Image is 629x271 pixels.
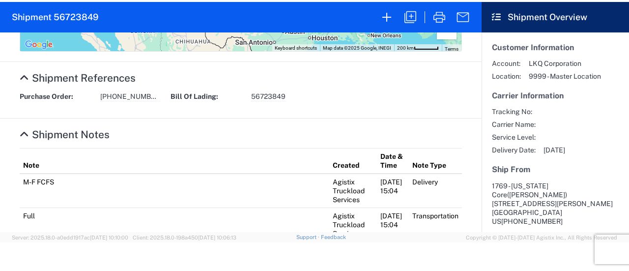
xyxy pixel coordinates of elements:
[133,235,236,241] span: Client: 2025.18.0-198a450
[409,208,462,241] td: Transportation
[12,235,128,241] span: Server: 2025.18.0-a0edd1917ac
[296,234,321,240] a: Support
[492,146,536,154] span: Delivery Date:
[20,174,329,208] td: M-F FCFS
[492,43,619,52] h5: Customer Information
[377,174,409,208] td: [DATE] 15:04
[198,235,236,241] span: [DATE] 10:06:13
[12,11,98,23] h2: Shipment 56723849
[20,148,329,174] th: Note
[492,200,613,208] span: [STREET_ADDRESS][PERSON_NAME]
[492,107,536,116] span: Tracking No:
[409,174,462,208] td: Delivery
[529,59,601,68] span: LKQ Corporation
[492,72,521,81] span: Location:
[329,208,377,241] td: Agistix Truckload Services
[492,182,548,199] span: 1769 - [US_STATE] Core
[377,148,409,174] th: Date & Time
[23,38,55,51] img: Google
[501,217,563,225] span: [PHONE_NUMBER]
[492,133,536,142] span: Service Level:
[397,45,414,51] span: 200 km
[543,146,565,154] span: [DATE]
[20,72,136,84] a: Hide Details
[329,174,377,208] td: Agistix Truckload Services
[171,92,244,101] strong: Bill Of Lading:
[492,165,619,174] h5: Ship From
[482,2,629,32] header: Shipment Overview
[445,46,458,52] a: Terms
[507,191,567,199] span: ([PERSON_NAME])
[321,234,346,240] a: Feedback
[329,148,377,174] th: Created
[20,208,329,241] td: Full
[20,128,110,141] a: Hide Details
[492,91,619,100] h5: Carrier Information
[323,45,391,51] span: Map data ©2025 Google, INEGI
[492,181,619,226] address: [GEOGRAPHIC_DATA] US
[409,148,462,174] th: Note Type
[20,92,93,101] strong: Purchase Order:
[492,120,536,129] span: Carrier Name:
[529,72,601,81] span: 9999 - Master Location
[100,92,160,101] span: 1769-3238-152
[23,38,55,51] a: Open this area in Google Maps (opens a new window)
[394,44,442,51] button: Map Scale: 200 km per 47 pixels
[251,92,286,101] span: 56723849
[90,235,128,241] span: [DATE] 10:10:00
[377,208,409,241] td: [DATE] 15:04
[492,59,521,68] span: Account:
[275,45,317,52] button: Keyboard shortcuts
[466,233,617,242] span: Copyright © [DATE]-[DATE] Agistix Inc., All Rights Reserved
